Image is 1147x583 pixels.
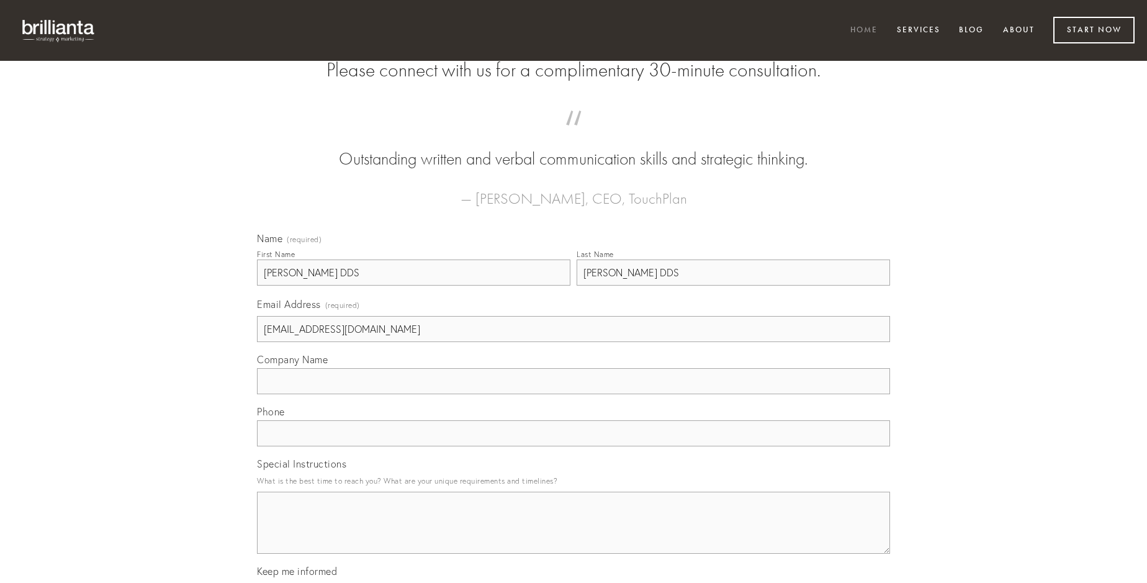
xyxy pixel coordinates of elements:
[257,565,337,577] span: Keep me informed
[842,20,886,41] a: Home
[257,250,295,259] div: First Name
[951,20,992,41] a: Blog
[257,298,321,310] span: Email Address
[277,123,870,147] span: “
[257,405,285,418] span: Phone
[325,297,360,314] span: (required)
[257,472,890,489] p: What is the best time to reach you? What are your unique requirements and timelines?
[257,353,328,366] span: Company Name
[889,20,948,41] a: Services
[277,123,870,171] blockquote: Outstanding written and verbal communication skills and strategic thinking.
[257,58,890,82] h2: Please connect with us for a complimentary 30-minute consultation.
[257,458,346,470] span: Special Instructions
[1053,17,1135,43] a: Start Now
[277,171,870,211] figcaption: — [PERSON_NAME], CEO, TouchPlan
[12,12,106,48] img: brillianta - research, strategy, marketing
[257,232,282,245] span: Name
[287,236,322,243] span: (required)
[577,250,614,259] div: Last Name
[995,20,1043,41] a: About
